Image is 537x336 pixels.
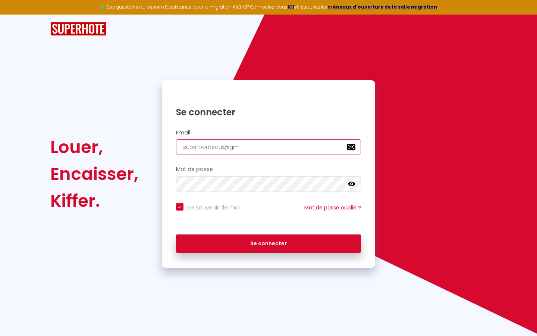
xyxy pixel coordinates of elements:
[50,22,106,36] img: SuperHote logo
[176,139,361,155] input: Ton Email
[327,4,437,10] a: créneaux d'ouverture de la salle migration
[288,4,294,10] a: ICI
[176,166,361,172] h2: Mot de passe
[176,106,361,118] h1: Se connecter
[50,161,138,187] div: Encaisser,
[6,3,28,25] button: Ouvrir le widget de chat LiveChat
[50,187,138,214] div: Kiffer.
[50,134,138,161] div: Louer,
[176,234,361,253] button: Se connecter
[304,204,361,211] a: Mot de passe oublié ?
[176,130,361,136] h2: Email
